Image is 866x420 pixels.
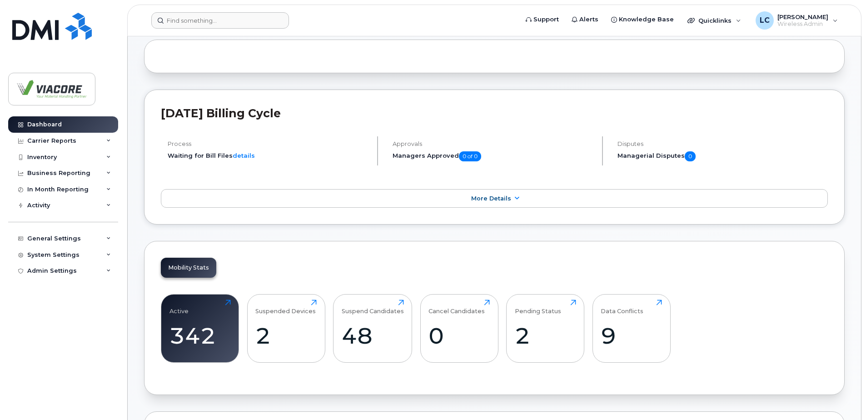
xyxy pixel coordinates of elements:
[777,20,828,28] span: Wireless Admin
[565,10,605,29] a: Alerts
[605,10,680,29] a: Knowledge Base
[342,300,404,315] div: Suspend Candidates
[579,15,598,24] span: Alerts
[169,300,189,315] div: Active
[169,300,231,358] a: Active342
[393,140,594,147] h4: Approvals
[777,13,828,20] span: [PERSON_NAME]
[601,322,662,349] div: 9
[342,300,404,358] a: Suspend Candidates48
[760,15,770,26] span: LC
[255,300,316,315] div: Suspended Devices
[617,151,828,161] h5: Managerial Disputes
[601,300,643,315] div: Data Conflicts
[515,322,576,349] div: 2
[681,11,747,30] div: Quicklinks
[428,300,485,315] div: Cancel Candidates
[393,151,594,161] h5: Managers Approved
[168,151,369,160] li: Waiting for Bill Files
[151,12,289,29] input: Find something...
[169,322,231,349] div: 342
[617,140,828,147] h4: Disputes
[255,300,317,358] a: Suspended Devices2
[685,151,696,161] span: 0
[601,300,662,358] a: Data Conflicts9
[515,300,561,315] div: Pending Status
[459,151,481,161] span: 0 of 0
[161,106,828,120] h2: [DATE] Billing Cycle
[515,300,576,358] a: Pending Status2
[698,17,732,24] span: Quicklinks
[428,322,490,349] div: 0
[255,322,317,349] div: 2
[519,10,565,29] a: Support
[533,15,559,24] span: Support
[471,195,511,202] span: More Details
[342,322,404,349] div: 48
[233,152,255,159] a: details
[168,140,369,147] h4: Process
[749,11,844,30] div: Lyndon Calapini
[619,15,674,24] span: Knowledge Base
[428,300,490,358] a: Cancel Candidates0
